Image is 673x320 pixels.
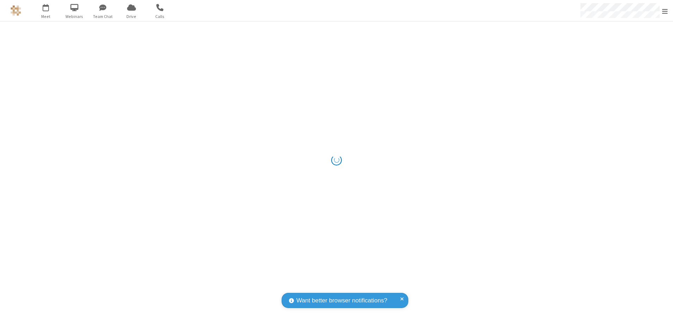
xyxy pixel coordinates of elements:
[118,13,145,20] span: Drive
[33,13,59,20] span: Meet
[147,13,173,20] span: Calls
[61,13,88,20] span: Webinars
[296,296,387,305] span: Want better browser notifications?
[90,13,116,20] span: Team Chat
[11,5,21,16] img: QA Selenium DO NOT DELETE OR CHANGE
